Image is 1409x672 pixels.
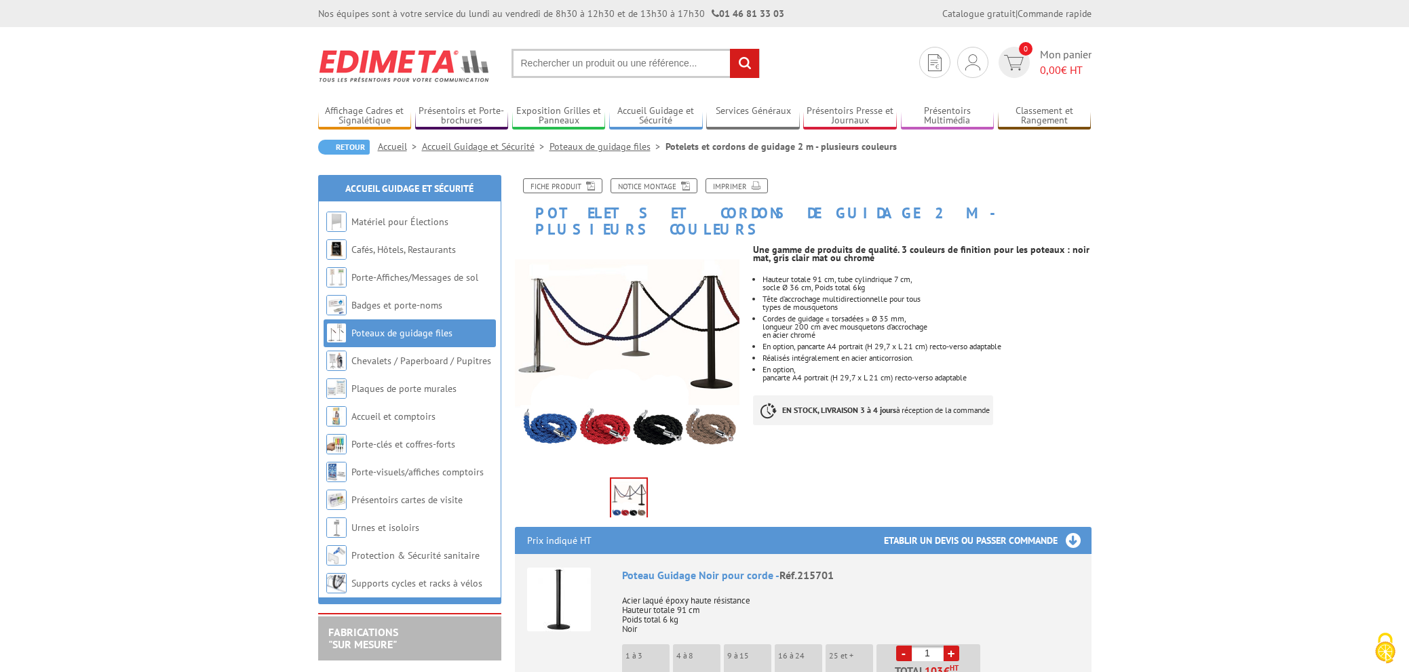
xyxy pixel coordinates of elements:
img: Poteau Guidage Noir pour corde [527,568,591,631]
img: Plaques de porte murales [326,378,347,399]
span: 0,00 [1040,63,1061,77]
p: Prix indiqué HT [527,527,592,554]
a: Classement et Rangement [998,105,1092,127]
button: Cookies (fenêtre modale) [1362,626,1409,672]
a: Accueil Guidage et Sécurité [609,105,703,127]
h3: Etablir un devis ou passer commande [884,527,1092,554]
span: Mon panier [1040,47,1092,78]
a: Services Généraux [706,105,800,127]
a: Porte-visuels/affiches comptoirs [351,466,484,478]
a: Porte-clés et coffres-forts [351,438,455,450]
img: Porte-clés et coffres-forts [326,434,347,454]
li: Tête d’accrochage multidirectionnelle pour tous types de mousquetons [763,295,1091,311]
a: Urnes et isoloirs [351,521,419,534]
h1: Potelets et cordons de guidage 2 m - plusieurs couleurs [505,178,1102,237]
p: 4 à 8 [676,651,720,660]
a: Exposition Grilles et Panneaux [512,105,606,127]
a: Porte-Affiches/Messages de sol [351,271,478,283]
a: Badges et porte-noms [351,299,442,311]
strong: EN STOCK, LIVRAISON 3 à 4 jours [782,405,896,415]
a: - [896,646,912,661]
span: € HT [1040,62,1092,78]
a: Fiche produit [523,178,602,193]
a: Poteaux de guidage files [549,140,665,153]
img: Protection & Sécurité sanitaire [326,545,347,566]
a: FABRICATIONS"Sur Mesure" [328,625,398,651]
p: 9 à 15 [727,651,771,660]
a: Accueil Guidage et Sécurité [422,140,549,153]
a: Notice Montage [611,178,697,193]
div: pancarte A4 portrait (H 29,7 x L 21 cm) recto-verso adaptable [763,374,1091,382]
a: Accueil et comptoirs [351,410,436,422]
span: 0 [1019,42,1032,56]
img: guidage_215701.jpg [611,479,646,521]
img: devis rapide [965,54,980,71]
div: Poteau Guidage Noir pour corde - [622,568,1079,583]
a: Poteaux de guidage files [351,327,452,339]
a: Imprimer [706,178,768,193]
a: Affichage Cadres et Signalétique [318,105,412,127]
a: devis rapide 0 Mon panier 0,00€ HT [995,47,1092,78]
a: Plaques de porte murales [351,382,457,395]
li: Réalisés intégralement en acier anticorrosion. [763,354,1091,362]
img: Accueil et comptoirs [326,406,347,427]
a: Accueil [378,140,422,153]
input: rechercher [730,49,759,78]
img: Matériel pour Élections [326,212,347,232]
img: devis rapide [928,54,942,71]
p: à réception de la commande [753,395,993,425]
img: Edimeta [318,41,491,91]
img: Cookies (fenêtre modale) [1368,631,1402,665]
a: Présentoirs Multimédia [901,105,995,127]
div: Nos équipes sont à votre service du lundi au vendredi de 8h30 à 12h30 et de 13h30 à 17h30 [318,7,784,20]
a: Protection & Sécurité sanitaire [351,549,480,561]
img: devis rapide [1004,55,1024,71]
img: guidage_215701.jpg [515,244,744,473]
a: Chevalets / Paperboard / Pupitres [351,355,491,367]
img: Cafés, Hôtels, Restaurants [326,239,347,260]
p: 25 et + [829,651,873,660]
img: Badges et porte-noms [326,295,347,315]
img: Urnes et isoloirs [326,517,347,538]
a: + [944,646,959,661]
a: Accueil Guidage et Sécurité [345,182,474,195]
img: Supports cycles et racks à vélos [326,573,347,593]
span: Réf.215701 [779,568,834,582]
p: Acier laqué époxy haute résistance Hauteur totale 91 cm Poids total 6 kg Noir [622,587,1079,634]
img: Présentoirs cartes de visite [326,490,347,510]
li: Potelets et cordons de guidage 2 m - plusieurs couleurs [665,140,897,153]
li: En option, pancarte A4 portrait (H 29,7 x L 21 cm) recto-verso adaptable [763,342,1091,351]
p: 16 à 24 [778,651,822,660]
a: Cafés, Hôtels, Restaurants [351,243,456,256]
a: Catalogue gratuit [942,7,1016,20]
a: Matériel pour Élections [351,216,448,228]
li: Hauteur totale 91 cm, tube cylindrique 7 cm, socle Ø 36 cm, Poids total 6kg [763,275,1091,292]
img: Porte-visuels/affiches comptoirs [326,462,347,482]
li: En option, [763,365,1091,382]
img: Porte-Affiches/Messages de sol [326,267,347,288]
img: Chevalets / Paperboard / Pupitres [326,351,347,371]
input: Rechercher un produit ou une référence... [512,49,760,78]
a: Commande rapide [1018,7,1092,20]
strong: Une gamme de produits de qualité. 3 couleurs de finition pour les poteaux : noir mat, gris clair ... [753,243,1089,264]
li: Cordes de guidage « torsadées » Ø 35 mm, longueur 200 cm avec mousquetons d’accrochage en acier c... [763,315,1091,339]
a: Supports cycles et racks à vélos [351,577,482,589]
a: Présentoirs et Porte-brochures [415,105,509,127]
a: Présentoirs cartes de visite [351,494,463,506]
img: Poteaux de guidage files [326,323,347,343]
a: Présentoirs Presse et Journaux [803,105,897,127]
div: | [942,7,1092,20]
a: Retour [318,140,370,155]
strong: 01 46 81 33 03 [712,7,784,20]
p: 1 à 3 [625,651,670,660]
